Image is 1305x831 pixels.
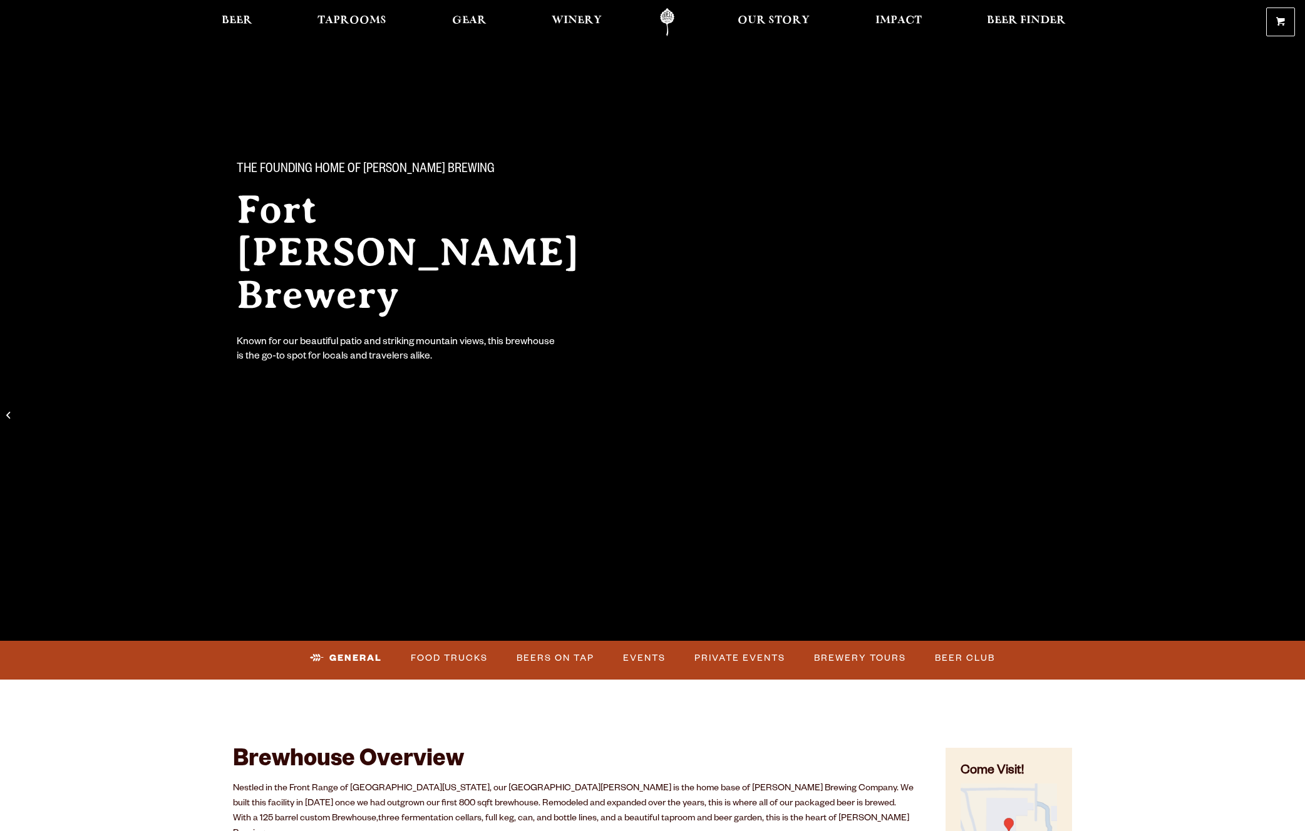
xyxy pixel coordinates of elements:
a: Impact [867,8,930,36]
span: Taprooms [317,16,386,26]
span: Beer Finder [987,16,1066,26]
a: Odell Home [644,8,691,36]
a: Beer [214,8,260,36]
a: Brewery Tours [809,644,911,673]
h4: Come Visit! [961,763,1057,781]
a: Beers on Tap [512,644,599,673]
span: Our Story [738,16,810,26]
a: Our Story [730,8,818,36]
a: Food Trucks [406,644,493,673]
a: General [305,644,387,673]
a: Winery [544,8,610,36]
a: Events [618,644,671,673]
span: Gear [452,16,487,26]
a: Beer Club [930,644,1000,673]
div: Known for our beautiful patio and striking mountain views, this brewhouse is the go-to spot for l... [237,336,557,365]
a: Private Events [689,644,790,673]
span: The Founding Home of [PERSON_NAME] Brewing [237,162,495,178]
h2: Fort [PERSON_NAME] Brewery [237,188,627,316]
a: Taprooms [309,8,395,36]
span: Winery [552,16,602,26]
span: Beer [222,16,252,26]
a: Gear [444,8,495,36]
h2: Brewhouse Overview [233,748,914,775]
a: Beer Finder [979,8,1074,36]
span: Impact [875,16,922,26]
